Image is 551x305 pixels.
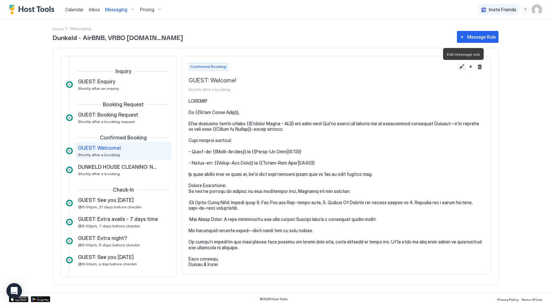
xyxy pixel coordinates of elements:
[489,7,516,13] span: Invite Friends
[9,5,57,14] a: Host Tools Logo
[78,197,134,203] span: GUEST: See you [DATE]
[65,7,84,12] span: Calendar
[458,63,466,71] button: Edit message rule
[105,7,127,13] span: Messaging
[78,205,141,209] span: @5:00pm, 21 days before checkin
[521,6,529,14] div: menu
[188,87,455,92] span: Shortly after a booking
[78,119,135,124] span: Shortly after a booking request
[532,5,542,15] div: User profile
[53,26,64,31] span: Home
[78,235,127,241] span: GUEST: Extra night?
[78,216,158,222] span: GUEST: Extra avails - 7 days time
[78,164,158,170] span: DUNKELD HOUSE CLEANING: New Booking and Cleaning job!
[31,296,50,302] a: Google Play Store
[89,6,100,13] a: Inbox
[89,7,100,12] span: Inbox
[70,26,91,31] span: Breadcrumb
[100,134,147,141] span: Confirmed Booking
[53,32,450,42] span: Dunkeld - AirBNB, VRBO [DOMAIN_NAME]
[447,52,480,57] span: Edit message rule
[78,171,120,176] span: Shortly after a booking
[9,296,28,302] a: App Store
[467,33,496,40] div: Message Rule
[78,254,134,260] span: GUEST: See you [DATE]
[53,25,64,32] a: Home
[188,98,484,267] pre: LOREMIP Do {{Sitam Conse Adip}}, El’se doeiusmo tem’in utlabo {{Etdolor Magna - ALI}} eni admi ve...
[6,283,22,299] div: Open Intercom Messenger
[521,296,542,302] a: Terms Of Use
[78,86,119,91] span: Shortly after an inquiry
[103,101,144,108] span: Booking Request
[78,262,137,266] span: @9:00am, a day before checkin
[113,186,134,193] span: Check-In
[65,6,84,13] a: Calendar
[521,298,542,301] span: Terms Of Use
[140,7,154,13] span: Pricing
[78,243,140,247] span: @5:00pm, 5 days before checkin
[78,111,138,118] span: GUEST: Booking Request
[190,64,226,70] span: Confirmed Booking
[497,296,518,302] a: Privacy Policy
[78,145,121,151] span: GUEST: Welcome!
[467,63,475,71] button: Pause Message Rule
[457,31,498,43] button: Message Rule
[260,297,288,301] span: © 2025 Host Tools
[78,78,115,85] span: GUEST: Enquiry
[476,63,484,71] button: Delete message rule
[78,224,140,228] span: @5:00pm, 7 days before checkin
[53,25,64,32] div: Breadcrumb
[188,77,455,84] span: GUEST: Welcome!
[497,298,518,301] span: Privacy Policy
[78,152,120,157] span: Shortly after a booking
[115,68,131,74] span: Inquiry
